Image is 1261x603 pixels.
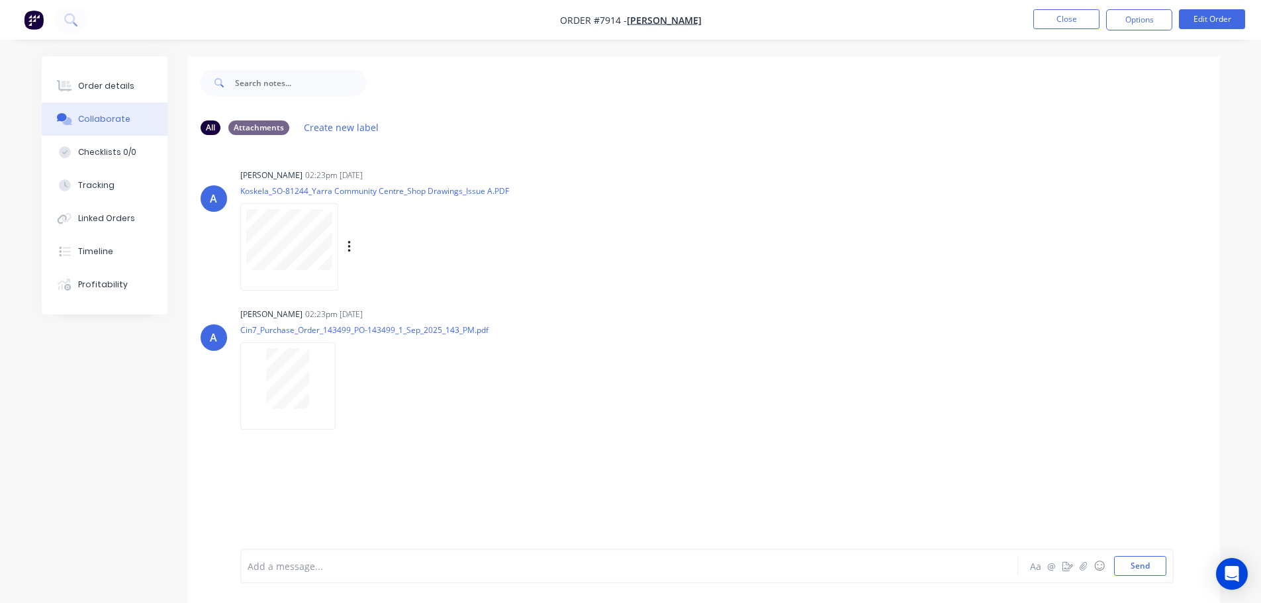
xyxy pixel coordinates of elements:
[42,202,167,235] button: Linked Orders
[305,308,363,320] div: 02:23pm [DATE]
[210,330,217,346] div: A
[1179,9,1245,29] button: Edit Order
[1033,9,1099,29] button: Close
[1092,558,1107,574] button: ☺
[1044,558,1060,574] button: @
[240,324,489,336] p: Cin7_Purchase_Order_143499_PO-143499_1_Sep_2025_143_PM.pdf
[1028,558,1044,574] button: Aa
[78,113,130,125] div: Collaborate
[1114,556,1166,576] button: Send
[240,185,509,197] p: Koskela_SO-81244_Yarra Community Centre_Shop Drawings_Issue A.PDF
[42,136,167,169] button: Checklists 0/0
[24,10,44,30] img: Factory
[210,191,217,207] div: A
[240,308,303,320] div: [PERSON_NAME]
[235,70,366,96] input: Search notes...
[78,80,134,92] div: Order details
[78,146,136,158] div: Checklists 0/0
[201,120,220,135] div: All
[560,14,627,26] span: Order #7914 -
[1106,9,1172,30] button: Options
[42,70,167,103] button: Order details
[78,212,135,224] div: Linked Orders
[42,103,167,136] button: Collaborate
[1216,558,1248,590] div: Open Intercom Messenger
[42,268,167,301] button: Profitability
[42,169,167,202] button: Tracking
[627,14,702,26] a: [PERSON_NAME]
[297,118,386,136] button: Create new label
[78,279,128,291] div: Profitability
[228,120,289,135] div: Attachments
[305,169,363,181] div: 02:23pm [DATE]
[78,179,115,191] div: Tracking
[78,246,113,257] div: Timeline
[42,235,167,268] button: Timeline
[240,169,303,181] div: [PERSON_NAME]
